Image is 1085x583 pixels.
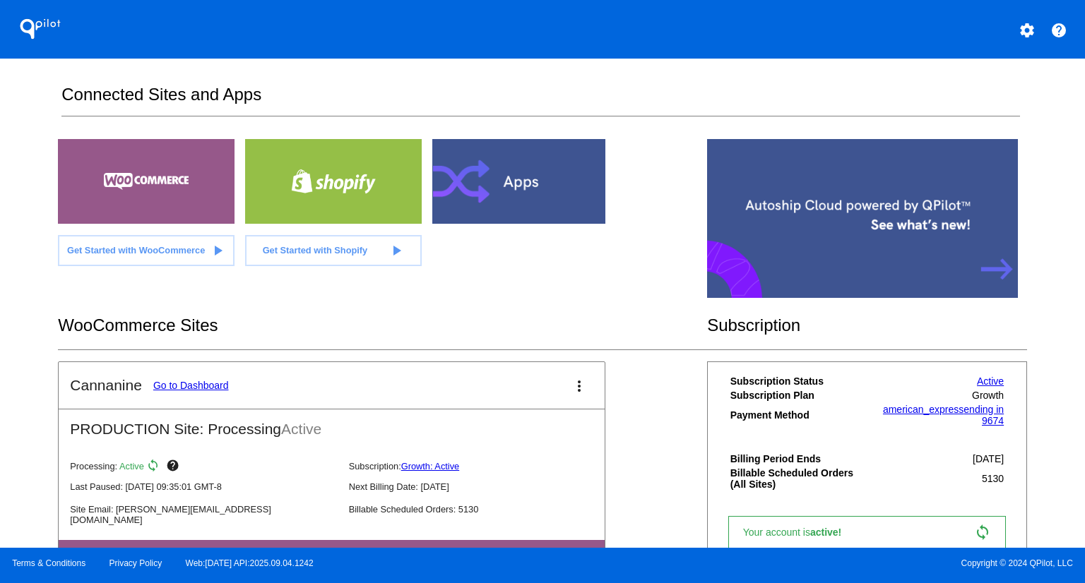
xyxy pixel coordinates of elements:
h2: Subscription [707,315,1027,335]
span: 5130 [982,473,1004,484]
th: Billing Period Ends [730,452,867,465]
h2: WooCommerce Sites [58,315,707,335]
th: Subscription Status [730,375,867,387]
mat-icon: play_arrow [209,242,226,259]
a: Privacy Policy [109,558,162,568]
mat-icon: more_vert [571,378,588,395]
th: Billable Scheduled Orders (All Sites) [730,467,867,491]
p: Site Email: [PERSON_NAME][EMAIL_ADDRESS][DOMAIN_NAME] [70,504,337,525]
a: Get Started with WooCommerce [58,235,235,266]
mat-icon: sync [146,459,163,476]
a: Terms & Conditions [12,558,85,568]
a: Growth: Active [401,461,460,471]
th: Subscription Plan [730,389,867,402]
h1: QPilot [12,15,69,43]
a: Go to Dashboard [153,380,229,391]
span: american_express [883,404,964,415]
span: Get Started with WooCommerce [67,245,205,256]
h2: Cannanine [70,377,142,394]
p: Processing: [70,459,337,476]
mat-icon: help [166,459,183,476]
p: Billable Scheduled Orders: 5130 [349,504,616,515]
th: Payment Method [730,403,867,427]
span: active! [810,527,848,538]
span: Get Started with Shopify [263,245,368,256]
a: Get Started with Shopify [245,235,422,266]
p: Subscription: [349,461,616,471]
span: Your account is [743,527,856,538]
a: american_expressending in 9674 [883,404,1004,426]
p: Next Billing Date: [DATE] [349,481,616,492]
a: Web:[DATE] API:2025.09.04.1242 [186,558,314,568]
h2: Connected Sites and Apps [61,85,1019,116]
span: Copyright © 2024 QPilot, LLC [555,558,1073,568]
mat-icon: help [1050,22,1067,39]
p: Last Paused: [DATE] 09:35:01 GMT-8 [70,481,337,492]
mat-icon: play_arrow [388,242,405,259]
a: Your account isactive! sync [728,516,1006,548]
span: Growth [972,390,1004,401]
span: Active [281,421,321,437]
mat-icon: sync [974,524,991,541]
a: Active [977,375,1004,387]
mat-icon: settings [1019,22,1036,39]
span: [DATE] [973,453,1004,464]
span: Active [119,461,144,471]
h2: PRODUCTION Site: Processing [59,409,605,438]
